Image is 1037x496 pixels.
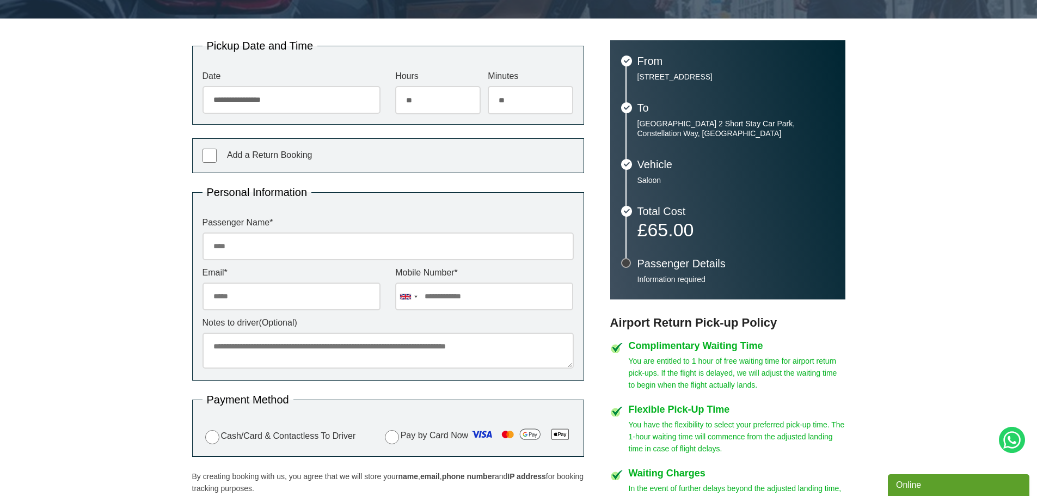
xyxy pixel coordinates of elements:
p: [STREET_ADDRESS] [637,72,834,82]
input: Pay by Card Now [385,430,399,444]
span: Add a Return Booking [227,150,312,160]
h3: Total Cost [637,206,834,217]
span: 65.00 [647,219,694,240]
p: You are entitled to 1 hour of free waiting time for airport return pick-ups. If the flight is del... [629,355,845,391]
label: Mobile Number [395,268,573,277]
div: United Kingdom: +44 [396,283,421,310]
label: Passenger Name [203,218,574,227]
strong: IP address [507,472,546,481]
h3: Airport Return Pick-up Policy [610,316,845,330]
legend: Personal Information [203,187,312,198]
h4: Flexible Pick-Up Time [629,405,845,414]
label: Cash/Card & Contactless To Driver [203,428,356,444]
input: Cash/Card & Contactless To Driver [205,430,219,444]
legend: Payment Method [203,394,293,405]
h3: To [637,102,834,113]
label: Hours [395,72,481,81]
h4: Waiting Charges [629,468,845,478]
input: Add a Return Booking [203,149,217,163]
h3: Vehicle [637,159,834,170]
p: By creating booking with us, you agree that we will store your , , and for booking tracking purpo... [192,470,584,494]
strong: email [420,472,440,481]
h3: Passenger Details [637,258,834,269]
p: Saloon [637,175,834,185]
p: You have the flexibility to select your preferred pick-up time. The 1-hour waiting time will comm... [629,419,845,455]
label: Date [203,72,381,81]
strong: name [398,472,418,481]
label: Pay by Card Now [382,426,574,446]
p: £ [637,222,834,237]
p: Information required [637,274,834,284]
span: (Optional) [259,318,297,327]
p: [GEOGRAPHIC_DATA] 2 Short Stay Car Park, Constellation Way, [GEOGRAPHIC_DATA] [637,119,834,138]
h3: From [637,56,834,66]
label: Email [203,268,381,277]
label: Minutes [488,72,573,81]
iframe: chat widget [888,472,1032,496]
legend: Pickup Date and Time [203,40,318,51]
strong: phone number [442,472,495,481]
h4: Complimentary Waiting Time [629,341,845,351]
label: Notes to driver [203,319,574,327]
